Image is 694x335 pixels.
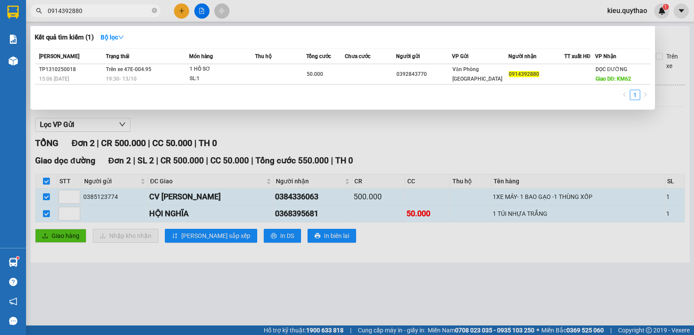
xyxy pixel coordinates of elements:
[596,76,632,82] span: Giao DĐ: KM62
[36,8,42,14] span: search
[640,90,651,100] li: Next Page
[190,65,255,74] div: 1 HỒ SƠ
[640,90,651,100] button: right
[508,53,537,59] span: Người nhận
[152,7,157,15] span: close-circle
[9,258,18,267] img: warehouse-icon
[306,53,331,59] span: Tổng cước
[643,92,648,97] span: right
[9,297,17,306] span: notification
[94,30,131,44] button: Bộ lọcdown
[630,90,640,100] a: 1
[396,70,452,79] div: 0392843770
[630,90,640,100] li: 1
[189,53,213,59] span: Món hàng
[307,71,323,77] span: 50.000
[16,257,19,259] sup: 1
[39,76,69,82] span: 15:06 [DATE]
[7,6,19,19] img: logo-vxr
[345,53,370,59] span: Chưa cước
[595,53,616,59] span: VP Nhận
[622,92,627,97] span: left
[564,53,591,59] span: TT xuất HĐ
[619,90,630,100] li: Previous Page
[619,90,630,100] button: left
[9,317,17,325] span: message
[452,66,502,82] span: Văn Phòng [GEOGRAPHIC_DATA]
[596,66,628,72] span: DỌC ĐƯỜNG
[396,53,420,59] span: Người gửi
[9,56,18,65] img: warehouse-icon
[9,35,18,44] img: solution-icon
[509,71,539,77] span: 0914392880
[452,53,468,59] span: VP Gửi
[106,66,151,72] span: Trên xe 47E-004.95
[39,65,103,74] div: TP1310250018
[9,278,17,286] span: question-circle
[152,8,157,13] span: close-circle
[106,76,137,82] span: 19:30 - 13/10
[101,34,124,41] strong: Bộ lọc
[190,74,255,84] div: SL: 1
[255,53,272,59] span: Thu hộ
[118,34,124,40] span: down
[39,53,79,59] span: [PERSON_NAME]
[48,6,150,16] input: Tìm tên, số ĐT hoặc mã đơn
[35,33,94,42] h3: Kết quả tìm kiếm ( 1 )
[106,53,129,59] span: Trạng thái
